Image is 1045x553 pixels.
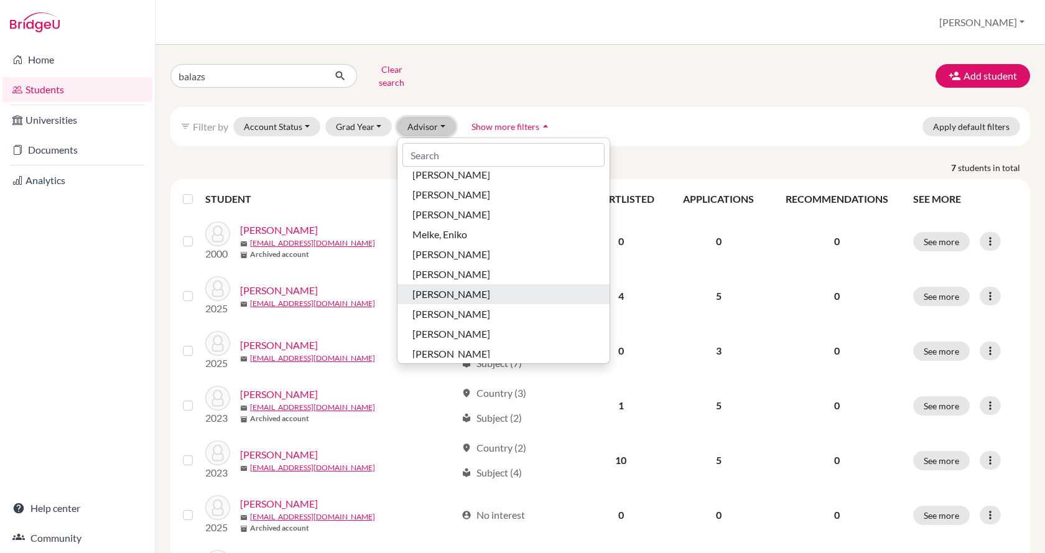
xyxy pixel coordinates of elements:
th: SEE MORE [906,184,1025,214]
a: Analytics [2,168,152,193]
input: Search [402,143,605,167]
button: See more [913,506,970,525]
td: 4 [574,269,669,323]
img: Bridge-U [10,12,60,32]
span: mail [240,404,248,412]
td: 1 [574,378,669,433]
a: Universities [2,108,152,132]
b: Archived account [250,413,309,424]
button: Account Status [233,117,320,136]
div: Subject (2) [462,411,522,425]
span: [PERSON_NAME] [412,247,490,262]
button: Show more filtersarrow_drop_up [461,117,562,136]
button: See more [913,287,970,306]
td: 10 [574,433,669,488]
th: STUDENT [205,184,454,214]
a: Students [2,77,152,102]
button: See more [913,342,970,361]
span: [PERSON_NAME] [412,287,490,302]
a: Home [2,47,152,72]
div: Advisor [397,137,610,364]
button: [PERSON_NAME] [397,304,610,324]
p: 2000 [205,246,230,261]
button: [PERSON_NAME] [397,344,610,364]
p: 0 [776,234,898,249]
th: RECOMMENDATIONS [769,184,906,214]
a: [EMAIL_ADDRESS][DOMAIN_NAME] [250,511,375,523]
td: 5 [669,378,769,433]
td: 0 [669,214,769,269]
button: [PERSON_NAME] [397,165,610,185]
td: 0 [669,488,769,542]
i: arrow_drop_up [539,120,552,132]
span: mail [240,355,248,363]
button: See more [913,451,970,470]
th: APPLICATIONS [669,184,769,214]
a: [PERSON_NAME] [240,387,318,402]
i: filter_list [180,121,190,131]
span: [PERSON_NAME] [412,267,490,282]
span: mail [240,300,248,308]
a: [EMAIL_ADDRESS][DOMAIN_NAME] [250,353,375,364]
span: [PERSON_NAME] [412,327,490,342]
span: location_on [462,388,471,398]
span: location_on [462,443,471,453]
img: Lőrincz, Balázs [205,495,230,520]
button: [PERSON_NAME] [397,324,610,344]
button: [PERSON_NAME] [397,244,610,264]
span: local_library [462,468,471,478]
td: 0 [574,488,669,542]
span: students in total [958,161,1030,174]
div: Subject (4) [462,465,522,480]
div: Country (3) [462,386,526,401]
b: Archived account [250,523,309,534]
div: Country (2) [462,440,526,455]
span: Filter by [193,121,228,132]
button: [PERSON_NAME] [397,264,610,284]
button: [PERSON_NAME] [397,205,610,225]
button: Apply default filters [922,117,1020,136]
p: 0 [776,343,898,358]
p: 2023 [205,411,230,425]
p: 2025 [205,520,230,535]
span: mail [240,240,248,248]
a: Documents [2,137,152,162]
a: Help center [2,496,152,521]
button: Advisor [397,117,456,136]
td: 0 [574,214,669,269]
a: [PERSON_NAME] [240,223,318,238]
p: 2023 [205,465,230,480]
span: mail [240,465,248,472]
a: [EMAIL_ADDRESS][DOMAIN_NAME] [250,238,375,249]
img: Balázs, Bori [205,276,230,301]
span: [PERSON_NAME] [412,207,490,222]
span: account_circle [462,510,471,520]
p: 2025 [205,356,230,371]
span: [PERSON_NAME] [412,307,490,322]
p: 2025 [205,301,230,316]
a: [PERSON_NAME] [240,283,318,298]
b: Archived account [250,249,309,260]
button: See more [913,396,970,416]
a: Community [2,526,152,551]
button: [PERSON_NAME] [934,11,1030,34]
span: [PERSON_NAME] [412,346,490,361]
p: 0 [776,453,898,468]
img: Arany, Balázs [205,221,230,246]
td: 5 [669,433,769,488]
th: SHORTLISTED [574,184,669,214]
a: [PERSON_NAME] [240,447,318,462]
span: Melke, Eniko [412,227,467,242]
p: 0 [776,398,898,413]
span: inventory_2 [240,416,248,423]
a: [EMAIL_ADDRESS][DOMAIN_NAME] [250,298,375,309]
p: 0 [776,508,898,523]
div: No interest [462,508,525,523]
button: Add student [936,64,1030,88]
p: 0 [776,289,898,304]
span: Show more filters [471,121,539,132]
span: local_library [462,413,471,423]
img: Góczán, Balázs [205,440,230,465]
span: mail [240,514,248,521]
input: Find student by name... [170,64,325,88]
